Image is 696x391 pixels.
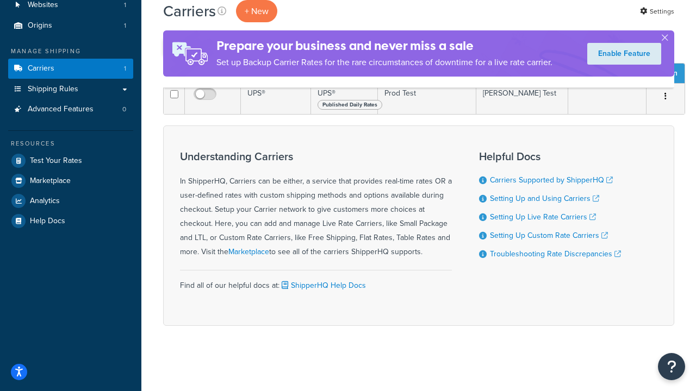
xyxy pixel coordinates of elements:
[28,105,94,114] span: Advanced Features
[8,191,133,211] a: Analytics
[587,43,661,65] a: Enable Feature
[311,83,378,114] td: UPS®
[476,83,568,114] td: [PERSON_NAME] Test
[490,248,621,260] a: Troubleshooting Rate Discrepancies
[28,21,52,30] span: Origins
[216,55,552,70] p: Set up Backup Carrier Rates for the rare circumstances of downtime for a live rate carrier.
[378,83,476,114] td: Prod Test
[8,151,133,171] a: Test Your Rates
[279,280,366,291] a: ShipperHQ Help Docs
[124,64,126,73] span: 1
[180,150,452,259] div: In ShipperHQ, Carriers can be either, a service that provides real-time rates OR a user-defined r...
[8,59,133,79] a: Carriers 1
[122,105,126,114] span: 0
[479,150,621,162] h3: Helpful Docs
[8,16,133,36] li: Origins
[30,217,65,226] span: Help Docs
[8,47,133,56] div: Manage Shipping
[228,246,269,257] a: Marketplace
[8,99,133,119] a: Advanced Features 0
[8,79,133,99] a: Shipping Rules
[28,85,78,94] span: Shipping Rules
[30,197,60,206] span: Analytics
[490,211,596,223] a: Setting Up Live Rate Carriers
[163,30,216,77] img: ad-rules-rateshop-fe6ec290ccb7230408bd80ed9643f0289d75e0ffd9eb532fc0e269fcd187b520.png
[318,100,382,110] span: Published Daily Rates
[180,270,452,293] div: Find all of our helpful docs at:
[8,99,133,119] li: Advanced Features
[8,139,133,148] div: Resources
[28,1,58,10] span: Websites
[163,1,216,22] h1: Carriers
[216,37,552,55] h4: Prepare your business and never miss a sale
[490,230,608,241] a: Setting Up Custom Rate Carriers
[241,83,311,114] td: UPS®
[8,59,133,79] li: Carriers
[30,156,82,166] span: Test Your Rates
[8,211,133,231] a: Help Docs
[658,353,685,380] button: Open Resource Center
[124,1,126,10] span: 1
[490,193,599,204] a: Setting Up and Using Carriers
[28,64,54,73] span: Carriers
[490,174,613,186] a: Carriers Supported by ShipperHQ
[180,150,452,162] h3: Understanding Carriers
[124,21,126,30] span: 1
[640,4,674,19] a: Settings
[30,176,71,186] span: Marketplace
[8,16,133,36] a: Origins 1
[8,171,133,191] a: Marketplace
